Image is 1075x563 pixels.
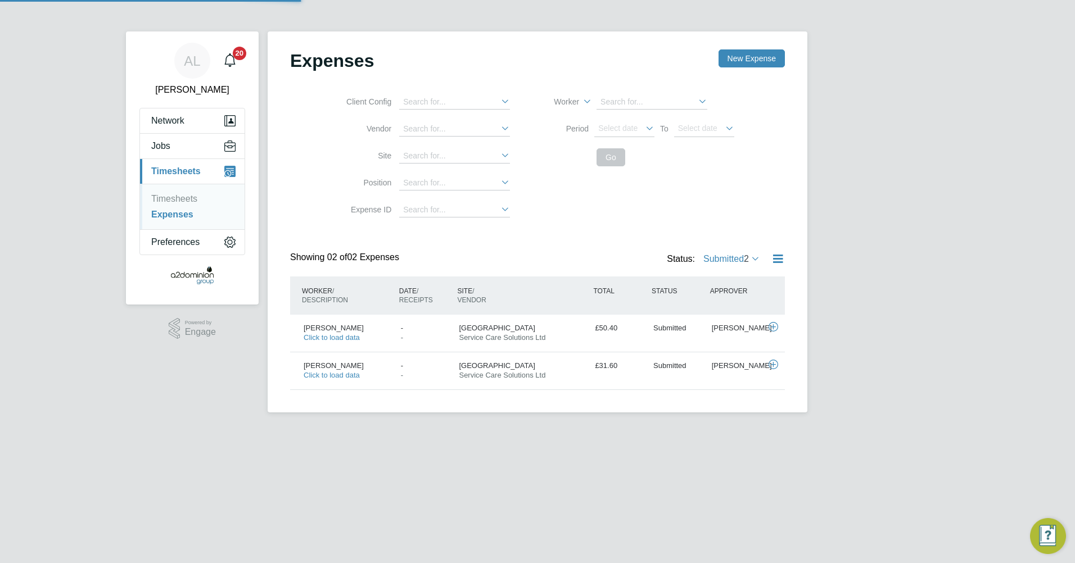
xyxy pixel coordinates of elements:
span: Click to load data [304,371,360,379]
span: [GEOGRAPHIC_DATA] [459,361,535,370]
button: Engage Resource Center [1030,518,1066,554]
div: [PERSON_NAME] [707,357,766,375]
span: Service Care Solutions Ltd [459,371,545,379]
span: [GEOGRAPHIC_DATA] [459,324,535,332]
span: Submitted [653,324,686,332]
a: Expenses [151,210,193,219]
span: Engage [185,328,216,337]
div: £31.60 [590,357,649,375]
div: Showing [290,252,401,264]
img: a2dominion-logo-retina.png [171,266,213,284]
span: - [401,371,403,379]
span: To [657,122,672,135]
span: Select date [598,124,638,133]
button: New Expense [719,49,785,67]
label: Submitted [703,254,760,264]
span: / [332,287,334,295]
span: Click to load data [304,333,360,342]
span: [PERSON_NAME] [304,361,364,370]
span: Jobs [151,141,170,151]
label: Worker [529,97,579,107]
span: / [417,287,418,295]
button: Go [597,148,625,166]
div: Timesheets [140,184,245,229]
span: VENDOR [457,296,486,304]
a: AL[PERSON_NAME] [139,43,245,97]
label: Client Config [341,97,391,107]
div: WORKER [299,281,396,310]
span: Abbie Leadley [139,83,245,97]
label: Site [341,151,391,161]
span: Preferences [151,237,200,247]
button: Preferences [140,230,245,255]
a: Powered byEngage [169,318,216,339]
span: DESCRIPTION [302,296,348,304]
label: Expense ID [341,205,391,215]
span: Submitted [653,361,686,370]
span: 20 [233,47,246,60]
label: Period [538,124,589,134]
button: Network [140,108,245,133]
span: Powered by [185,318,216,328]
input: Search for... [399,203,510,217]
a: Go to home page [139,266,245,284]
input: Search for... [399,95,510,110]
input: Search for... [597,95,707,110]
span: - [401,333,403,342]
label: Position [341,178,391,188]
div: SITE [454,281,590,310]
span: - [401,361,403,370]
span: 02 of [327,252,347,262]
span: Network [151,116,184,126]
div: APPROVER [707,281,766,301]
div: [PERSON_NAME] [707,319,766,338]
button: Jobs [140,134,245,158]
span: - [401,324,403,332]
div: DATE [396,281,455,310]
a: 20 [219,43,241,79]
nav: Main navigation [126,31,259,305]
input: Search for... [399,122,510,137]
span: 2 [744,254,749,264]
h2: Expenses [290,49,374,72]
div: STATUS [649,281,707,301]
div: TOTAL [590,281,649,301]
label: Vendor [341,124,391,134]
div: £50.40 [590,319,649,338]
span: RECEIPTS [399,296,433,304]
div: Status: [667,252,762,267]
span: Select date [678,124,717,133]
span: 02 Expenses [327,252,399,262]
span: [PERSON_NAME] [304,324,364,332]
span: Timesheets [151,166,201,176]
span: / [472,287,474,295]
button: Timesheets [140,159,245,184]
span: AL [184,53,200,68]
input: Search for... [399,176,510,190]
a: Timesheets [151,194,197,203]
span: Service Care Solutions Ltd [459,333,545,342]
input: Search for... [399,149,510,164]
